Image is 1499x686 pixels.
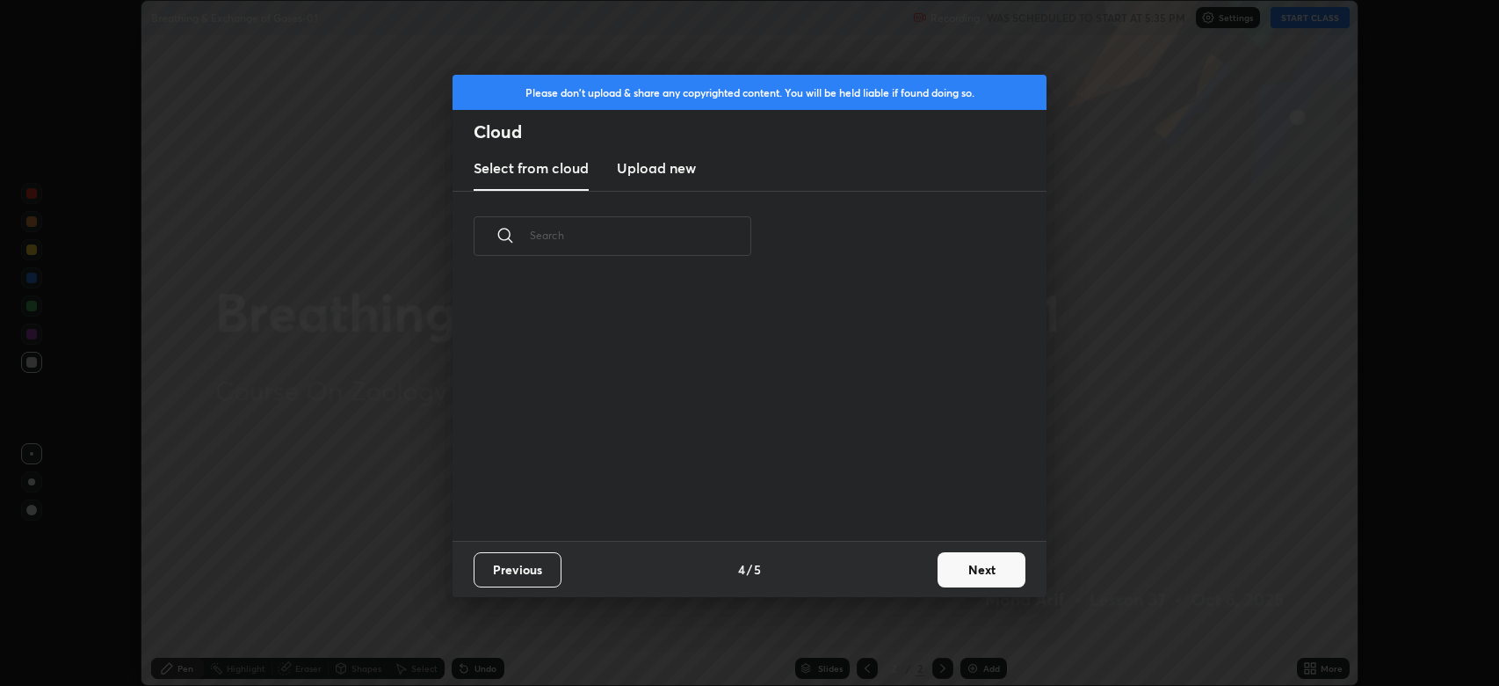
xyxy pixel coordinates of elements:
div: Please don't upload & share any copyrighted content. You will be held liable if found doing so. [453,75,1046,110]
h4: / [747,560,752,579]
h3: Select from cloud [474,157,589,179]
input: Search [530,198,751,273]
h4: 5 [754,560,761,579]
button: Previous [474,552,561,587]
h2: Cloud [474,120,1046,143]
h3: Upload new [617,157,696,179]
h4: 4 [738,560,745,579]
button: Next [938,552,1025,587]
